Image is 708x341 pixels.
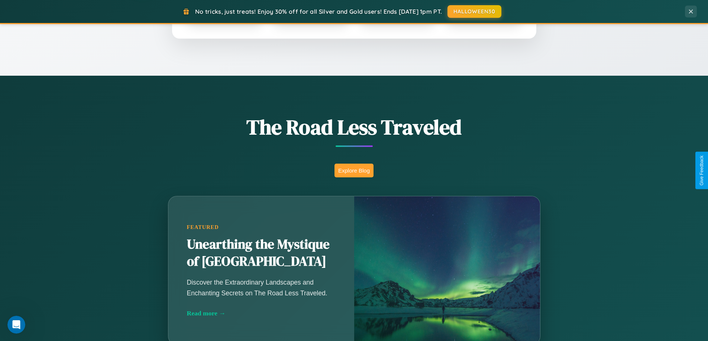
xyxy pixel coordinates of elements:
div: Read more → [187,309,336,317]
iframe: Intercom live chat [7,316,25,334]
h1: The Road Less Traveled [131,113,577,141]
button: HALLOWEEN30 [447,5,501,18]
div: Give Feedback [699,155,704,186]
button: Explore Blog [334,164,374,177]
div: Featured [187,224,336,230]
p: Discover the Extraordinary Landscapes and Enchanting Secrets on The Road Less Traveled. [187,277,336,298]
span: No tricks, just treats! Enjoy 30% off for all Silver and Gold users! Ends [DATE] 1pm PT. [195,8,442,15]
h2: Unearthing the Mystique of [GEOGRAPHIC_DATA] [187,236,336,270]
